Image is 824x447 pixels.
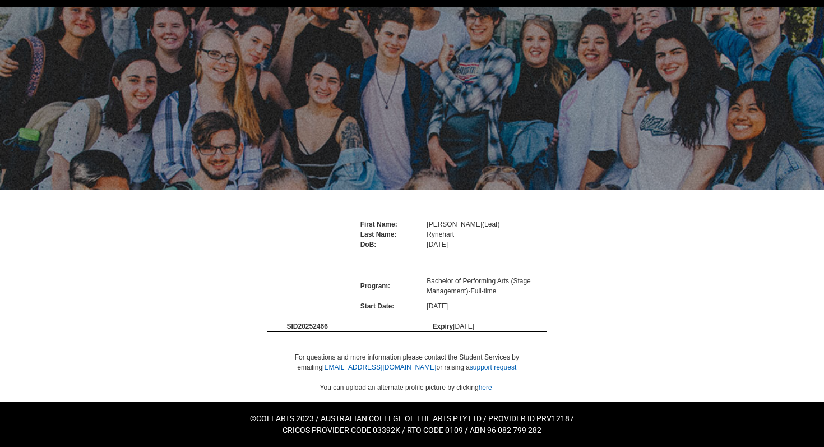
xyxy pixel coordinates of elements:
span: For questions and more information please contact the Student Services by emailing or raising a [295,353,519,371]
span: Expiry [433,322,453,330]
span: First Name: [360,220,397,228]
span: Program: [360,282,390,290]
span: DoB: [360,241,377,248]
span: [DATE] [427,302,448,310]
span: SID 20252466 [286,322,327,330]
a: here [479,384,492,391]
span: [DATE] [453,322,474,330]
a: [EMAIL_ADDRESS][DOMAIN_NAME] [322,363,436,371]
span: Rynehart [427,231,454,238]
td: Bachelor of Performing Arts (Stage Management) - Full-time [427,271,547,301]
span: Last Name: [360,231,397,238]
span: [PERSON_NAME] ( Leaf ) [427,220,499,228]
span: Start Date: [360,302,395,310]
span: [DATE] [427,241,448,248]
a: support request [470,363,516,371]
span: You can upload an alternate profile picture by clicking [320,384,492,391]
